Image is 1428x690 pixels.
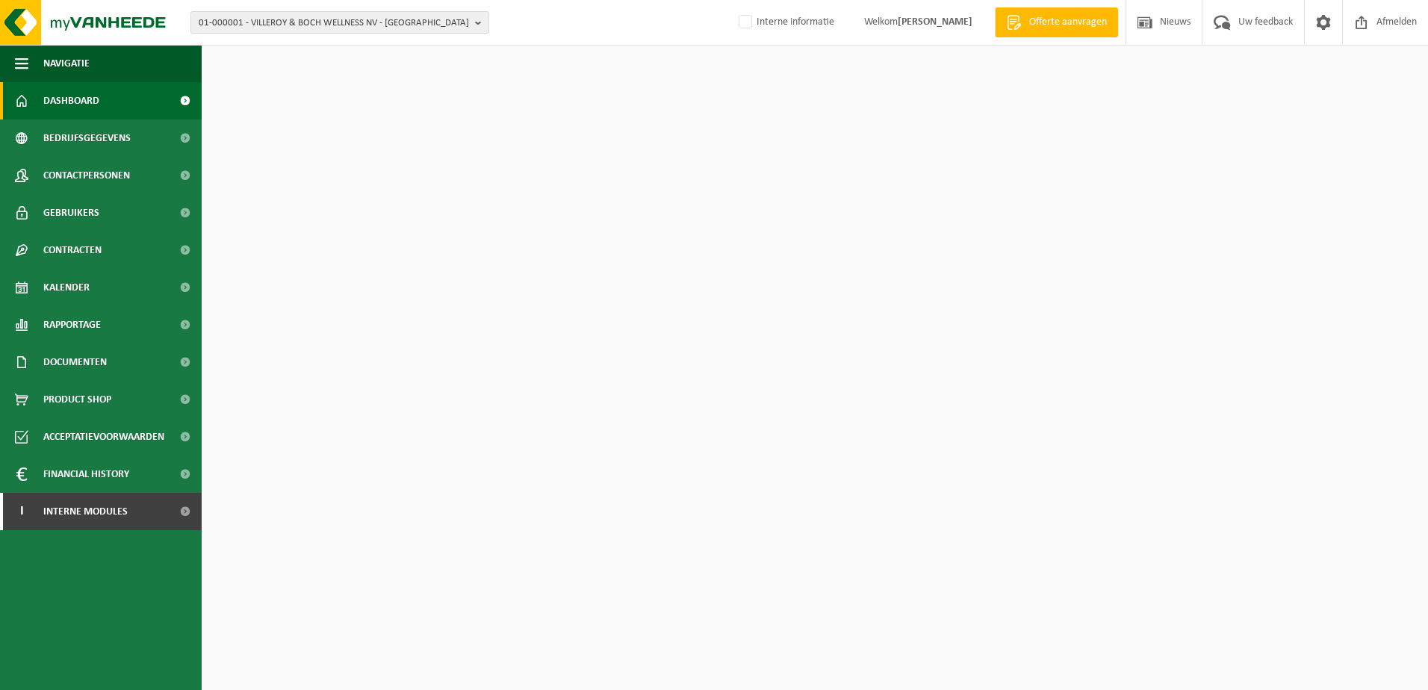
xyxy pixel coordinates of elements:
[995,7,1118,37] a: Offerte aanvragen
[43,381,111,418] span: Product Shop
[43,306,101,344] span: Rapportage
[43,157,130,194] span: Contactpersonen
[199,12,469,34] span: 01-000001 - VILLEROY & BOCH WELLNESS NV - [GEOGRAPHIC_DATA]
[43,456,129,493] span: Financial History
[43,344,107,381] span: Documenten
[43,194,99,231] span: Gebruikers
[898,16,972,28] strong: [PERSON_NAME]
[43,231,102,269] span: Contracten
[43,493,128,530] span: Interne modules
[1025,15,1111,30] span: Offerte aanvragen
[43,269,90,306] span: Kalender
[15,493,28,530] span: I
[736,11,834,34] label: Interne informatie
[43,119,131,157] span: Bedrijfsgegevens
[43,45,90,82] span: Navigatie
[43,82,99,119] span: Dashboard
[190,11,489,34] button: 01-000001 - VILLEROY & BOCH WELLNESS NV - [GEOGRAPHIC_DATA]
[43,418,164,456] span: Acceptatievoorwaarden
